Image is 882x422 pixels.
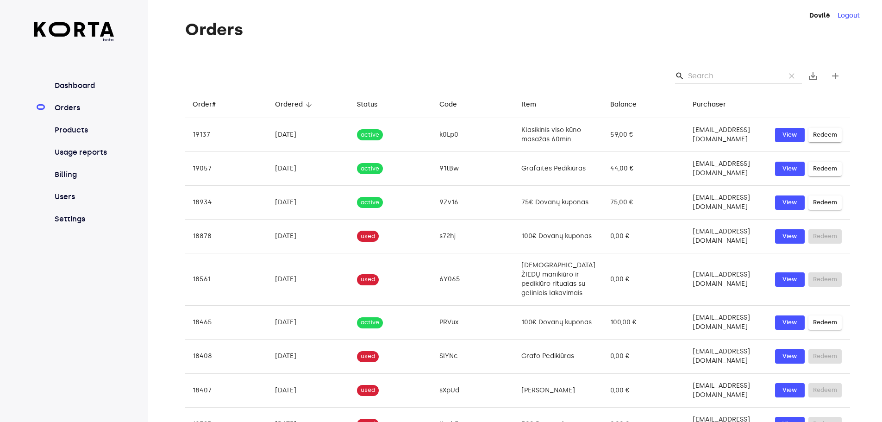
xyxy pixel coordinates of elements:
div: Balance [610,99,637,110]
span: active [357,318,383,327]
a: Users [53,191,114,202]
a: Products [53,125,114,136]
span: Redeem [813,317,837,328]
span: Redeem [813,130,837,140]
td: 18561 [185,253,268,306]
input: Search [688,69,778,83]
td: 75,00 € [603,186,685,220]
td: 59,00 € [603,118,685,152]
td: 19137 [185,118,268,152]
td: [DATE] [268,186,350,220]
span: used [357,386,379,395]
td: 18878 [185,220,268,253]
td: 18407 [185,373,268,407]
td: Klasikinis viso kūno masažas 60min. [514,118,603,152]
span: Purchaser [693,99,738,110]
td: [EMAIL_ADDRESS][DOMAIN_NAME] [685,373,768,407]
span: Ordered [275,99,315,110]
td: 18934 [185,186,268,220]
td: 0,00 € [603,373,685,407]
span: add [830,70,841,82]
strong: Dovilė [809,12,830,19]
td: [EMAIL_ADDRESS][DOMAIN_NAME] [685,340,768,373]
span: active [357,198,383,207]
button: View [775,162,805,176]
img: Korta [34,22,114,37]
td: Grafo Pedikiūras [514,340,603,373]
td: [EMAIL_ADDRESS][DOMAIN_NAME] [685,152,768,186]
td: 75€ Dovanų kuponas [514,186,603,220]
td: 44,00 € [603,152,685,186]
button: View [775,128,805,142]
td: 100,00 € [603,306,685,340]
span: Redeem [813,197,837,208]
button: View [775,229,805,244]
td: 100€ Dovanų kuponas [514,306,603,340]
span: View [780,231,800,242]
td: Grafaitės Pedikiūras [514,152,603,186]
td: 0,00 € [603,253,685,306]
button: Create new gift card [824,65,846,87]
h1: Orders [185,20,850,39]
button: Redeem [808,162,842,176]
button: Logout [838,11,860,20]
td: PRVux [432,306,514,340]
td: 0,00 € [603,340,685,373]
td: [DATE] [268,340,350,373]
td: 91tBw [432,152,514,186]
span: beta [34,37,114,43]
span: Code [439,99,469,110]
a: View [775,195,805,210]
span: Search [675,71,684,81]
span: View [780,197,800,208]
div: Purchaser [693,99,726,110]
a: beta [34,22,114,43]
td: 6Y065 [432,253,514,306]
div: Ordered [275,99,303,110]
button: Redeem [808,315,842,330]
span: Redeem [813,164,837,174]
td: s72hj [432,220,514,253]
td: 18408 [185,340,268,373]
div: Item [521,99,536,110]
span: used [357,275,379,284]
span: Order# [193,99,228,110]
td: sXpUd [432,373,514,407]
td: [EMAIL_ADDRESS][DOMAIN_NAME] [685,306,768,340]
span: used [357,352,379,361]
div: Order# [193,99,216,110]
td: [EMAIL_ADDRESS][DOMAIN_NAME] [685,220,768,253]
span: View [780,351,800,362]
td: [DATE] [268,306,350,340]
td: SlYNc [432,340,514,373]
td: [PERSON_NAME] [514,373,603,407]
td: 100€ Dovanų kuponas [514,220,603,253]
a: Orders [53,102,114,113]
button: Redeem [808,195,842,210]
a: Settings [53,214,114,225]
span: save_alt [807,70,819,82]
button: View [775,383,805,397]
td: 18465 [185,306,268,340]
span: View [780,317,800,328]
td: 9Zv16 [432,186,514,220]
span: View [780,385,800,396]
a: Dashboard [53,80,114,91]
span: Status [357,99,389,110]
td: [DATE] [268,220,350,253]
a: Billing [53,169,114,180]
button: View [775,272,805,287]
button: View [775,349,805,364]
button: Redeem [808,128,842,142]
button: Export [802,65,824,87]
td: 19057 [185,152,268,186]
td: [DATE] [268,253,350,306]
span: arrow_downward [305,101,313,109]
td: [DEMOGRAPHIC_DATA] ŽIEDŲ manikiūro ir pedikiūro ritualas su geliniais lakavimais [514,253,603,306]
